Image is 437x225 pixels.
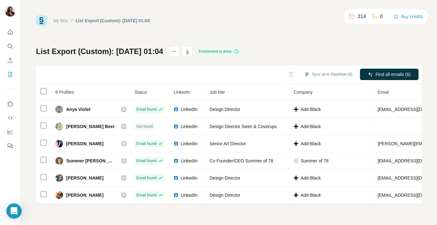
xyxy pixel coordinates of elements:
span: [PERSON_NAME] Beer [66,123,115,130]
span: Anya Violet [66,106,90,112]
button: Buy credits [393,12,423,21]
span: [PERSON_NAME] [66,175,103,181]
img: LinkedIn logo [173,175,179,181]
img: Avatar [55,191,63,199]
h1: List Export (Custom): [DATE] 01:04 [36,46,163,57]
img: Avatar [55,157,63,165]
button: Feedback [5,140,15,152]
div: Enrichment is done [197,48,241,55]
span: LinkedIn [180,123,197,130]
span: LinkedIn [173,90,190,95]
img: Avatar [55,106,63,113]
img: Avatar [5,6,15,17]
img: LinkedIn logo [173,158,179,163]
span: LinkedIn [180,175,197,181]
span: Email [377,90,389,95]
p: 314 [357,13,366,20]
button: Dashboard [5,126,15,138]
img: company-logo [293,107,299,112]
img: Avatar [55,123,63,130]
button: Use Surfe API [5,112,15,124]
span: Email found [136,106,156,112]
img: company-logo [293,124,299,129]
img: Avatar [55,140,63,147]
span: Add-Black [300,106,321,112]
span: Design Director [209,107,240,112]
div: List Export (Custom): [DATE] 01:04 [76,17,150,24]
span: Status [134,90,147,95]
span: Co Founder/CEO Summer of 78 [209,158,273,163]
img: Avatar [55,174,63,182]
img: LinkedIn logo [173,107,179,112]
img: LinkedIn logo [173,193,179,198]
span: LinkedIn [180,140,197,147]
a: My lists [53,18,68,23]
img: LinkedIn logo [173,124,179,129]
button: Search [5,41,15,52]
span: [PERSON_NAME] [66,140,103,147]
span: Email found [136,141,156,147]
span: Email found [136,175,156,181]
button: Find all emails (6) [360,69,419,80]
span: Design Director Swim & Coverups [209,124,277,129]
img: LinkedIn logo [173,141,179,146]
span: Email found [136,192,156,198]
span: [PERSON_NAME] [66,192,103,198]
span: Find all emails (6) [376,71,411,78]
img: company-logo [293,175,299,181]
button: Use Surfe on LinkedIn [5,98,15,110]
span: Job title [209,90,225,95]
span: Add-Black [300,140,321,147]
li: / [71,17,73,24]
span: Design Director [209,193,240,198]
span: Design Director [209,175,240,181]
div: Open Intercom Messenger [6,203,22,219]
span: Email found [136,158,156,164]
span: Summer [PERSON_NAME] [66,158,115,164]
span: Summer of 78 [300,158,328,164]
span: LinkedIn [180,106,197,112]
p: 0 [380,13,383,20]
button: actions [169,46,179,57]
img: company-logo [293,141,299,146]
img: Surfe Logo [36,15,47,26]
button: My lists [5,69,15,80]
span: Add-Black [300,123,321,130]
button: Quick start [5,27,15,38]
span: Company [293,90,313,95]
span: Senior Art Director [209,141,246,146]
button: Sync all to Pipedrive (6) [300,70,357,79]
span: Not found [136,124,153,129]
span: LinkedIn [180,192,197,198]
span: Add-Black [300,175,321,181]
span: Add-Black [300,192,321,198]
button: Enrich CSV [5,55,15,66]
span: 6 Profiles [55,90,74,95]
img: company-logo [293,193,299,198]
span: LinkedIn [180,158,197,164]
